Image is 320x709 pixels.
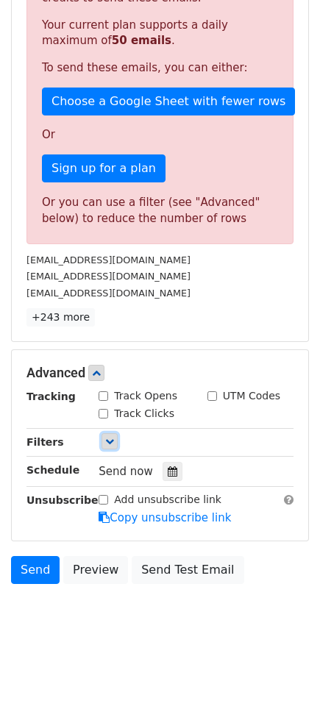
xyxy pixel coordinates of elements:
a: Preview [63,556,128,584]
label: Track Opens [114,388,177,404]
a: +243 more [26,308,95,327]
iframe: Chat Widget [246,638,320,709]
a: Send [11,556,60,584]
p: Or [42,127,278,143]
span: Send now [99,465,153,478]
small: [EMAIL_ADDRESS][DOMAIN_NAME] [26,254,191,266]
label: UTM Codes [223,388,280,404]
a: Copy unsubscribe link [99,511,231,524]
a: Sign up for a plan [42,154,166,182]
div: Or you can use a filter (see "Advanced" below) to reduce the number of rows [42,194,278,227]
h5: Advanced [26,365,294,381]
strong: 50 emails [112,34,171,47]
strong: Tracking [26,391,76,402]
strong: Unsubscribe [26,494,99,506]
small: [EMAIL_ADDRESS][DOMAIN_NAME] [26,271,191,282]
label: Add unsubscribe link [114,492,221,507]
p: To send these emails, you can either: [42,60,278,76]
p: Your current plan supports a daily maximum of . [42,18,278,49]
a: Choose a Google Sheet with fewer rows [42,88,295,115]
strong: Filters [26,436,64,448]
small: [EMAIL_ADDRESS][DOMAIN_NAME] [26,288,191,299]
strong: Schedule [26,464,79,476]
a: Send Test Email [132,556,243,584]
label: Track Clicks [114,406,174,421]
